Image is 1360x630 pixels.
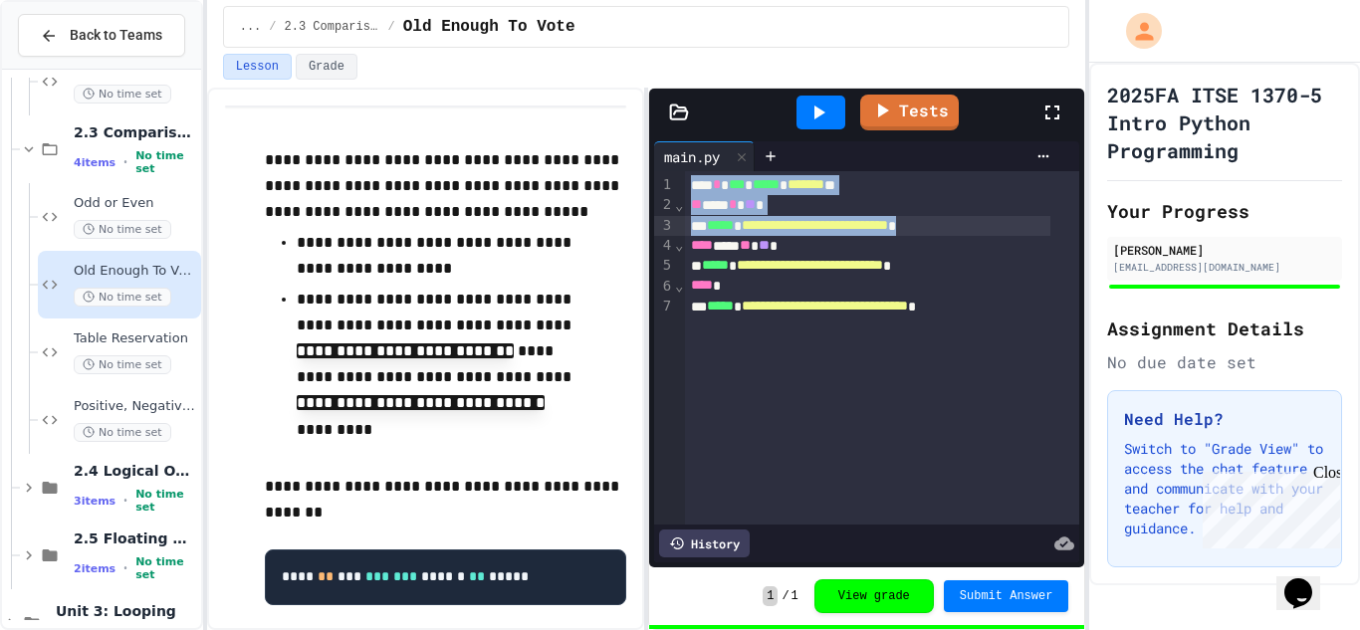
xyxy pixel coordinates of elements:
[74,156,115,169] span: 4 items
[123,560,127,576] span: •
[1124,407,1325,431] h3: Need Help?
[74,123,197,141] span: 2.3 Comparison Operators
[285,19,380,35] span: 2.3 Comparison Operators
[269,19,276,35] span: /
[74,562,115,575] span: 2 items
[223,54,292,80] button: Lesson
[654,216,674,236] div: 3
[1124,439,1325,538] p: Switch to "Grade View" to access the chat feature and communicate with your teacher for help and ...
[659,529,750,557] div: History
[654,277,674,297] div: 6
[74,529,197,547] span: 2.5 Floating Point Numbers and Rounding
[654,236,674,256] div: 4
[1113,260,1336,275] div: [EMAIL_ADDRESS][DOMAIN_NAME]
[860,95,959,130] a: Tests
[74,220,171,239] span: No time set
[240,19,262,35] span: ...
[74,423,171,442] span: No time set
[1276,550,1340,610] iframe: chat widget
[74,85,171,104] span: No time set
[135,488,197,514] span: No time set
[8,8,137,126] div: Chat with us now!Close
[74,195,197,212] span: Odd or Even
[654,195,674,215] div: 2
[70,25,162,46] span: Back to Teams
[674,278,684,294] span: Fold line
[1107,197,1342,225] h2: Your Progress
[56,602,197,620] span: Unit 3: Looping
[1113,241,1336,259] div: [PERSON_NAME]
[135,555,197,581] span: No time set
[135,149,197,175] span: No time set
[792,588,798,604] span: 1
[1107,350,1342,374] div: No due date set
[782,588,789,604] span: /
[1107,315,1342,342] h2: Assignment Details
[654,146,730,167] div: main.py
[763,586,778,606] span: 1
[74,330,197,347] span: Table Reservation
[74,398,197,415] span: Positive, Negative, or Zero
[123,154,127,170] span: •
[1195,464,1340,548] iframe: chat widget
[388,19,395,35] span: /
[74,355,171,374] span: No time set
[674,237,684,253] span: Fold line
[674,197,684,213] span: Fold line
[74,495,115,508] span: 3 items
[18,14,185,57] button: Back to Teams
[944,580,1069,612] button: Submit Answer
[654,175,674,195] div: 1
[654,141,755,171] div: main.py
[403,15,575,39] span: Old Enough To Vote
[296,54,357,80] button: Grade
[74,288,171,307] span: No time set
[74,462,197,480] span: 2.4 Logical Operators
[654,256,674,276] div: 5
[123,493,127,509] span: •
[960,588,1053,604] span: Submit Answer
[654,297,674,316] div: 7
[1107,81,1342,164] h1: 2025FA ITSE 1370-5 Intro Python Programming
[1105,8,1167,54] div: My Account
[74,263,197,280] span: Old Enough To Vote
[814,579,934,613] button: View grade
